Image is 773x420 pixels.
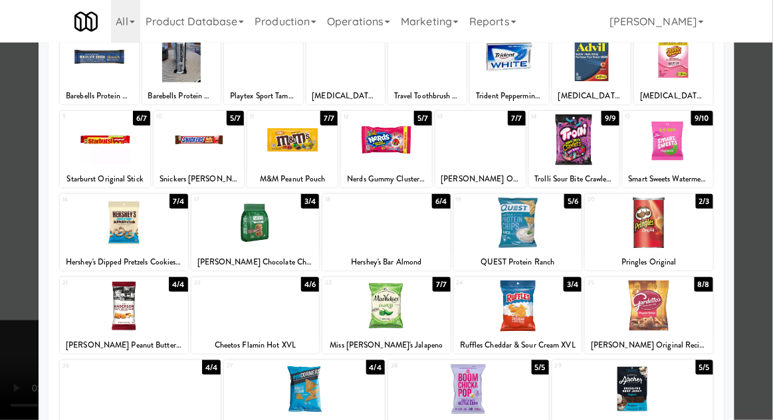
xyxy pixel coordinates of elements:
div: Barebells Protein Cookie & Cream [144,88,219,104]
div: 26 [62,360,140,371]
div: 3/4 [564,277,582,292]
div: 96/7Starburst Original Stick [60,111,150,187]
div: 15 [625,111,668,122]
div: 19 [457,194,518,205]
div: 54/4Travel Toothbrush Kit [388,28,467,104]
div: 25 [588,277,649,288]
div: 10 [156,111,199,122]
div: [MEDICAL_DATA] Regular 6ct [552,88,631,104]
div: Ruffles Cheddar & Sour Cream XVL [456,337,580,354]
div: 7/7 [320,111,338,126]
div: [PERSON_NAME] Original Peg Bag [437,171,524,187]
div: 149/9Trolli Sour Bite Crawlers Very [PERSON_NAME] [529,111,619,187]
div: 202/3Pringles Original [585,194,713,270]
div: 173/4[PERSON_NAME] Chocolate Chip Cookie [191,194,320,270]
div: Playtex Sport Tampons 8pk [226,88,300,104]
div: 4/4 [366,360,385,375]
div: Miss [PERSON_NAME]'s Jalapeno [324,337,449,354]
div: 9/10 [691,111,713,126]
div: 26/6Barebells Protein Cookie & Cream [142,28,221,104]
div: Trolli Sour Bite Crawlers Very [PERSON_NAME] [529,171,619,187]
div: 105/7Snickers [PERSON_NAME] Size [154,111,244,187]
div: 9/9 [602,111,619,126]
div: 12 [344,111,386,122]
div: 4/4 [202,360,221,375]
div: 69/9Trident Peppermint Whitening Gum (9 pc) [470,28,548,104]
div: 5/6 [564,194,582,209]
div: Miss [PERSON_NAME]'s Jalapeno [322,337,451,354]
div: 224/6Cheetos Flamin Hot XVL [191,277,320,354]
div: Starburst Original Stick [60,171,150,187]
div: 3/4 [301,194,319,209]
div: 24 [457,277,518,288]
div: 4/6 [301,277,319,292]
div: Ruffles Cheddar & Sour Cream XVL [454,337,582,354]
div: 167/4Hershey's Dipped Pretzels Cookies N Creme [60,194,188,270]
div: 117/7M&M Peanut Pouch [247,111,338,187]
div: QUEST Protein Ranch [454,254,582,270]
div: 20 [588,194,649,205]
div: 75/5[MEDICAL_DATA] Regular 6ct [552,28,631,104]
div: 22 [194,277,255,288]
div: 5/7 [414,111,431,126]
div: Hershey's Dipped Pretzels Cookies N Creme [62,254,186,270]
div: Cheetos Flamin Hot XVL [193,337,318,354]
div: [MEDICAL_DATA] 24 HR Allergy 3ct [308,88,383,104]
div: Snickers [PERSON_NAME] Size [156,171,242,187]
div: [PERSON_NAME] Peanut Butter Filled Pretzel [62,337,186,354]
div: Cheetos Flamin Hot XVL [191,337,320,354]
div: Smart Sweets Watermelon Bites [625,171,711,187]
div: 21 [62,277,124,288]
div: 14 [532,111,574,122]
div: [PERSON_NAME] Chocolate Chip Cookie [193,254,318,270]
div: M&M Peanut Pouch [249,171,336,187]
div: Barebells Protein Chocolate Dough [60,88,138,104]
div: 9 [62,111,105,122]
div: [PERSON_NAME] Peanut Butter Filled Pretzel [60,337,188,354]
img: Micromart [74,10,98,33]
div: 28 [391,360,469,371]
div: Hershey's Dipped Pretzels Cookies N Creme [60,254,188,270]
div: 11 [250,111,292,122]
div: Nerds Gummy Clusters Rainbow [341,171,431,187]
div: Barebells Protein Cookie & Cream [142,88,221,104]
div: Snickers [PERSON_NAME] Size [154,171,244,187]
div: 7/7 [433,277,450,292]
div: 27 [227,360,304,371]
div: Trident Peppermint Whitening Gum (9 pc) [472,88,546,104]
div: Hershey's Bar Almond [324,254,449,270]
div: [MEDICAL_DATA] Regular 6ct [554,88,629,104]
div: 18 [325,194,386,205]
div: 29 [555,360,633,371]
div: 5/7 [227,111,244,126]
div: Smart Sweets Watermelon Bites [623,171,713,187]
div: 17 [194,194,255,205]
div: Trident Peppermint Whitening Gum (9 pc) [470,88,548,104]
div: M&M Peanut Pouch [247,171,338,187]
div: 4/4 [169,277,187,292]
div: [PERSON_NAME] Original Peg Bag [435,171,526,187]
div: QUEST Protein Ranch [456,254,580,270]
div: 13 [438,111,481,122]
div: 6/7 [133,111,150,126]
div: 2/3 [696,194,713,209]
div: [PERSON_NAME] Chocolate Chip Cookie [191,254,320,270]
div: 5/5 [532,360,549,375]
div: Trolli Sour Bite Crawlers Very [PERSON_NAME] [531,171,617,187]
div: Travel Toothbrush Kit [390,88,465,104]
div: 5/5 [696,360,713,375]
div: 186/4Hershey's Bar Almond [322,194,451,270]
div: 46/6[MEDICAL_DATA] 24 HR Allergy 3ct [306,28,385,104]
div: Starburst Original Stick [62,171,148,187]
div: 6/4 [432,194,450,209]
div: Pringles Original [585,254,713,270]
div: 33/3Playtex Sport Tampons 8pk [224,28,302,104]
div: [MEDICAL_DATA] (6 tablets) [636,88,711,104]
div: 85/5[MEDICAL_DATA] (6 tablets) [634,28,713,104]
div: 243/4Ruffles Cheddar & Sour Cream XVL [454,277,582,354]
div: 125/7Nerds Gummy Clusters Rainbow [341,111,431,187]
div: 7/4 [169,194,187,209]
div: Pringles Original [587,254,711,270]
div: [PERSON_NAME] Original Recipe Snack Mix [585,337,713,354]
div: 8/8 [695,277,713,292]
